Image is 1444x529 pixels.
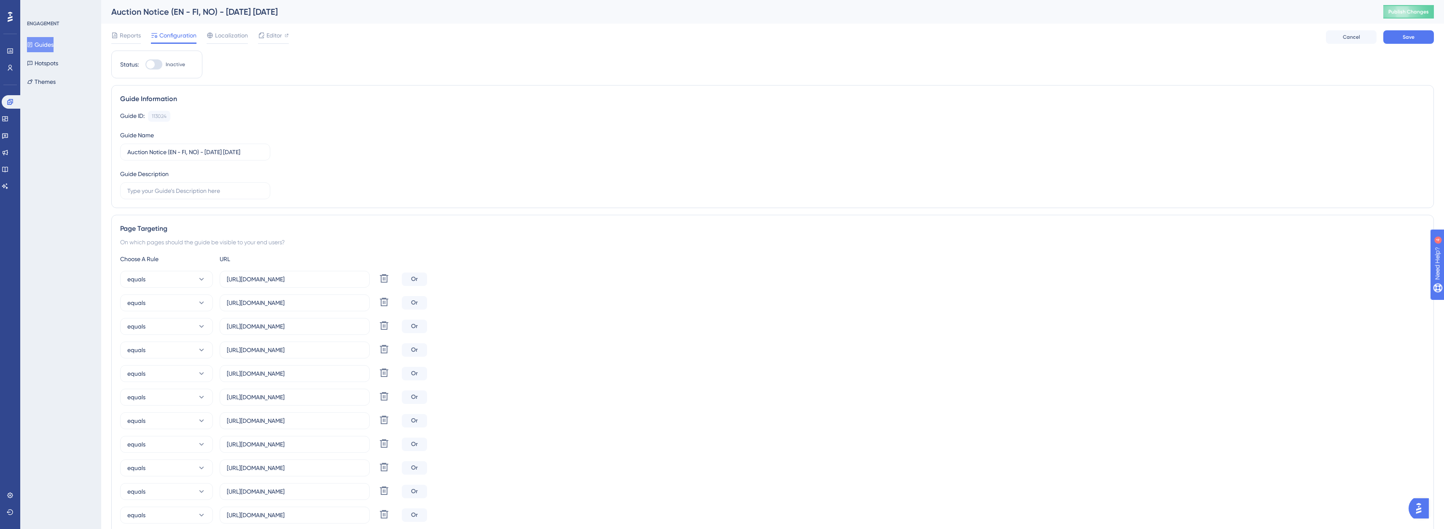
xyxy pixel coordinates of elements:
[1388,8,1429,15] span: Publish Changes
[1383,5,1434,19] button: Publish Changes
[120,507,213,524] button: equals
[402,438,427,451] div: Or
[127,486,145,497] span: equals
[159,30,196,40] span: Configuration
[120,365,213,382] button: equals
[127,439,145,449] span: equals
[227,345,363,355] input: yourwebsite.com/path
[402,485,427,498] div: Or
[227,369,363,378] input: yourwebsite.com/path
[1326,30,1377,44] button: Cancel
[402,367,427,380] div: Or
[402,273,427,286] div: Or
[27,37,54,52] button: Guides
[127,186,263,195] input: Type your Guide’s Description here
[120,483,213,500] button: equals
[402,390,427,404] div: Or
[127,510,145,520] span: equals
[120,436,213,453] button: equals
[1403,34,1414,40] span: Save
[120,111,145,122] div: Guide ID:
[402,343,427,357] div: Or
[1343,34,1360,40] span: Cancel
[120,254,213,264] div: Choose A Rule
[227,440,363,449] input: yourwebsite.com/path
[120,318,213,335] button: equals
[120,389,213,406] button: equals
[120,237,1425,247] div: On which pages should the guide be visible to your end users?
[120,30,141,40] span: Reports
[120,342,213,358] button: equals
[20,2,53,12] span: Need Help?
[111,6,1362,18] div: Auction Notice (EN - FI, NO) - [DATE] [DATE]
[27,20,59,27] div: ENGAGEMENT
[127,369,145,379] span: equals
[152,113,167,120] div: 113024
[227,275,363,284] input: yourwebsite.com/path
[227,487,363,496] input: yourwebsite.com/path
[127,274,145,284] span: equals
[227,463,363,473] input: yourwebsite.com/path
[1383,30,1434,44] button: Save
[402,508,427,522] div: Or
[127,298,145,308] span: equals
[127,416,145,426] span: equals
[166,61,185,68] span: Inactive
[127,463,145,473] span: equals
[215,30,248,40] span: Localization
[120,130,154,140] div: Guide Name
[227,510,363,520] input: yourwebsite.com/path
[1409,496,1434,521] iframe: UserGuiding AI Assistant Launcher
[120,412,213,429] button: equals
[127,147,263,157] input: Type your Guide’s Name here
[120,271,213,288] button: equals
[27,56,58,71] button: Hotspots
[120,59,139,69] div: Status:
[220,254,312,264] div: URL
[402,320,427,333] div: Or
[127,392,145,402] span: equals
[120,224,1425,234] div: Page Targeting
[120,169,169,179] div: Guide Description
[402,461,427,475] div: Or
[227,298,363,307] input: yourwebsite.com/path
[120,94,1425,104] div: Guide Information
[266,30,282,40] span: Editor
[227,322,363,331] input: yourwebsite.com/path
[227,393,363,402] input: yourwebsite.com/path
[59,4,61,11] div: 4
[402,414,427,427] div: Or
[127,321,145,331] span: equals
[27,74,56,89] button: Themes
[402,296,427,310] div: Or
[120,460,213,476] button: equals
[127,345,145,355] span: equals
[227,416,363,425] input: yourwebsite.com/path
[120,294,213,311] button: equals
